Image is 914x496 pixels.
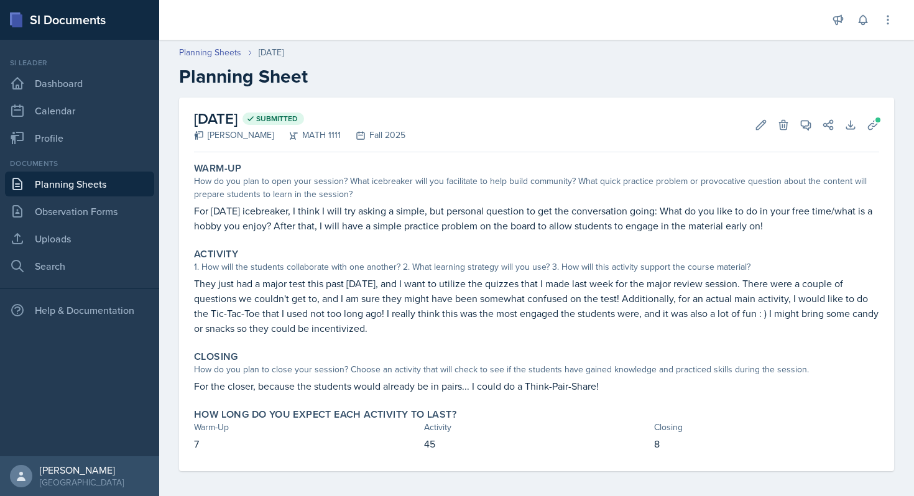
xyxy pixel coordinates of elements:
label: How long do you expect each activity to last? [194,408,456,421]
div: Closing [654,421,879,434]
div: [PERSON_NAME] [194,129,274,142]
span: Submitted [256,114,298,124]
p: 45 [424,436,649,451]
a: Profile [5,126,154,150]
a: Planning Sheets [179,46,241,59]
div: Help & Documentation [5,298,154,323]
label: Closing [194,351,238,363]
p: 7 [194,436,419,451]
div: Activity [424,421,649,434]
label: Warm-Up [194,162,242,175]
p: For [DATE] icebreaker, I think I will try asking a simple, but personal question to get the conve... [194,203,879,233]
a: Planning Sheets [5,172,154,196]
a: Uploads [5,226,154,251]
div: 1. How will the students collaborate with one another? 2. What learning strategy will you use? 3.... [194,260,879,273]
div: [DATE] [259,46,284,59]
div: [GEOGRAPHIC_DATA] [40,476,124,489]
a: Search [5,254,154,278]
div: MATH 1111 [274,129,341,142]
div: Warm-Up [194,421,419,434]
p: 8 [654,436,879,451]
h2: [DATE] [194,108,405,130]
p: For the closer, because the students would already be in pairs... I could do a Think-Pair-Share! [194,379,879,393]
label: Activity [194,248,238,260]
a: Dashboard [5,71,154,96]
div: Si leader [5,57,154,68]
a: Calendar [5,98,154,123]
a: Observation Forms [5,199,154,224]
div: How do you plan to open your session? What icebreaker will you facilitate to help build community... [194,175,879,201]
div: Documents [5,158,154,169]
div: Fall 2025 [341,129,405,142]
div: How do you plan to close your session? Choose an activity that will check to see if the students ... [194,363,879,376]
h2: Planning Sheet [179,65,894,88]
div: [PERSON_NAME] [40,464,124,476]
p: They just had a major test this past [DATE], and I want to utilize the quizzes that I made last w... [194,276,879,336]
